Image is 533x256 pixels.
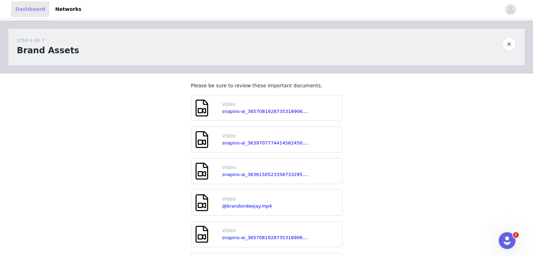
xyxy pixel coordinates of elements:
a: Dashboard [11,1,49,17]
a: snapins-ai_3657081928735318906.mp4 [222,235,314,240]
div: STEP 6 OF 7 [17,37,79,44]
span: 1 [513,232,519,238]
span: Video [222,228,236,233]
h1: Brand Assets [17,44,79,57]
a: Networks [51,1,86,17]
iframe: Intercom live chat [499,232,515,249]
span: Video [222,101,236,107]
span: Video [222,133,236,139]
a: snapins-ai_3657081928735318906.mp4 [222,109,314,114]
span: Video [222,196,236,202]
div: avatar [507,4,514,15]
a: snapins-ai_3636150523356733295.mp4 [222,172,314,177]
span: Video [222,164,236,170]
a: @brandondeejay.mp4 [222,203,272,209]
a: snapins-ai_3639707774414562450.mp4 [222,140,314,146]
